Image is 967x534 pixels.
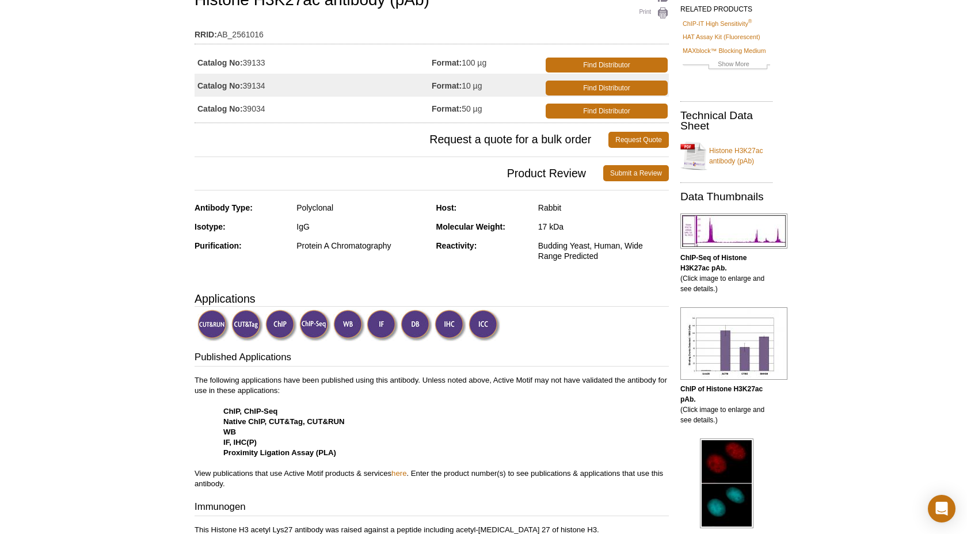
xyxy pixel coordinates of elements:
[223,428,236,436] strong: WB
[195,203,253,212] strong: Antibody Type:
[436,241,477,250] strong: Reactivity:
[197,310,229,341] img: CUT&RUN Validated
[223,417,345,426] strong: Native ChIP, CUT&Tag, CUT&RUN
[432,104,462,114] strong: Format:
[195,290,669,307] h3: Applications
[195,500,669,516] h3: Immunogen
[603,165,669,181] a: Submit a Review
[195,165,603,181] span: Product Review
[391,469,406,478] a: here
[435,310,466,341] img: Immunohistochemistry Validated
[683,59,770,72] a: Show More
[195,132,608,148] span: Request a quote for a bulk order
[296,222,427,232] div: IgG
[195,350,669,367] h3: Published Applications
[296,203,427,213] div: Polyclonal
[401,310,432,341] img: Dot Blot Validated
[223,438,257,447] strong: IF, IHC(P)
[432,74,543,97] td: 10 µg
[538,203,669,213] div: Rabbit
[683,18,752,29] a: ChIP-IT High Sensitivity®
[680,139,772,173] a: Histone H3K27ac antibody (pAb)
[748,18,752,24] sup: ®
[231,310,263,341] img: CUT&Tag Validated
[928,495,955,522] div: Open Intercom Messenger
[432,58,462,68] strong: Format:
[546,58,668,73] a: Find Distributor
[469,310,500,341] img: Immunocytochemistry Validated
[197,104,243,114] strong: Catalog No:
[195,74,432,97] td: 39134
[195,29,217,40] strong: RRID:
[680,192,772,202] h2: Data Thumbnails
[197,81,243,91] strong: Catalog No:
[265,310,297,341] img: ChIP Validated
[680,213,787,249] img: Histone H3K27ac antibody (pAb) tested by ChIP-Seq.
[680,307,787,380] img: Histone H3K27ac antibody (pAb) tested by ChIP.
[680,385,763,403] b: ChIP of Histone H3K27ac pAb.
[538,222,669,232] div: 17 kDa
[680,384,772,425] p: (Click image to enlarge and see details.)
[680,253,772,294] p: (Click image to enlarge and see details.)
[436,203,457,212] strong: Host:
[195,241,242,250] strong: Purification:
[223,407,277,415] strong: ChIP, ChIP-Seq
[197,58,243,68] strong: Catalog No:
[608,132,669,148] a: Request Quote
[683,45,766,56] a: MAXblock™ Blocking Medium
[680,110,772,131] h2: Technical Data Sheet
[195,375,669,489] p: The following applications have been published using this antibody. Unless noted above, Active Mo...
[432,97,543,120] td: 50 µg
[195,222,226,231] strong: Isotype:
[683,32,760,42] a: HAT Assay Kit (Fluorescent)
[546,104,668,119] a: Find Distributor
[296,241,427,251] div: Protein A Chromatography
[333,310,365,341] img: Western Blot Validated
[223,448,336,457] strong: Proximity Ligation Assay (PLA)
[546,81,668,96] a: Find Distributor
[432,51,543,74] td: 100 µg
[626,7,669,20] a: Print
[538,241,669,261] div: Budding Yeast, Human, Wide Range Predicted
[195,22,669,41] td: AB_2561016
[432,81,462,91] strong: Format:
[680,254,747,272] b: ChIP-Seq of Histone H3K27ac pAb.
[367,310,398,341] img: Immunofluorescence Validated
[700,438,753,528] img: Histone H3K27ac antibody (pAb) tested by immunofluorescence.
[195,97,432,120] td: 39034
[195,51,432,74] td: 39133
[299,310,331,341] img: ChIP-Seq Validated
[436,222,505,231] strong: Molecular Weight:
